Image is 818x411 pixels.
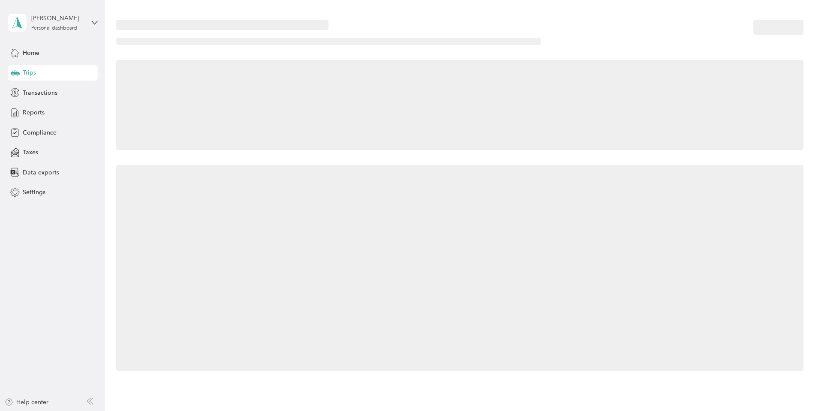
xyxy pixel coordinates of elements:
[770,363,818,411] iframe: Everlance-gr Chat Button Frame
[5,398,48,407] button: Help center
[23,108,45,117] span: Reports
[23,168,59,177] span: Data exports
[23,48,39,57] span: Home
[23,148,38,157] span: Taxes
[31,14,85,23] div: [PERSON_NAME]
[31,26,77,31] div: Personal dashboard
[23,68,36,77] span: Trips
[23,128,57,137] span: Compliance
[23,88,57,97] span: Transactions
[23,188,45,197] span: Settings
